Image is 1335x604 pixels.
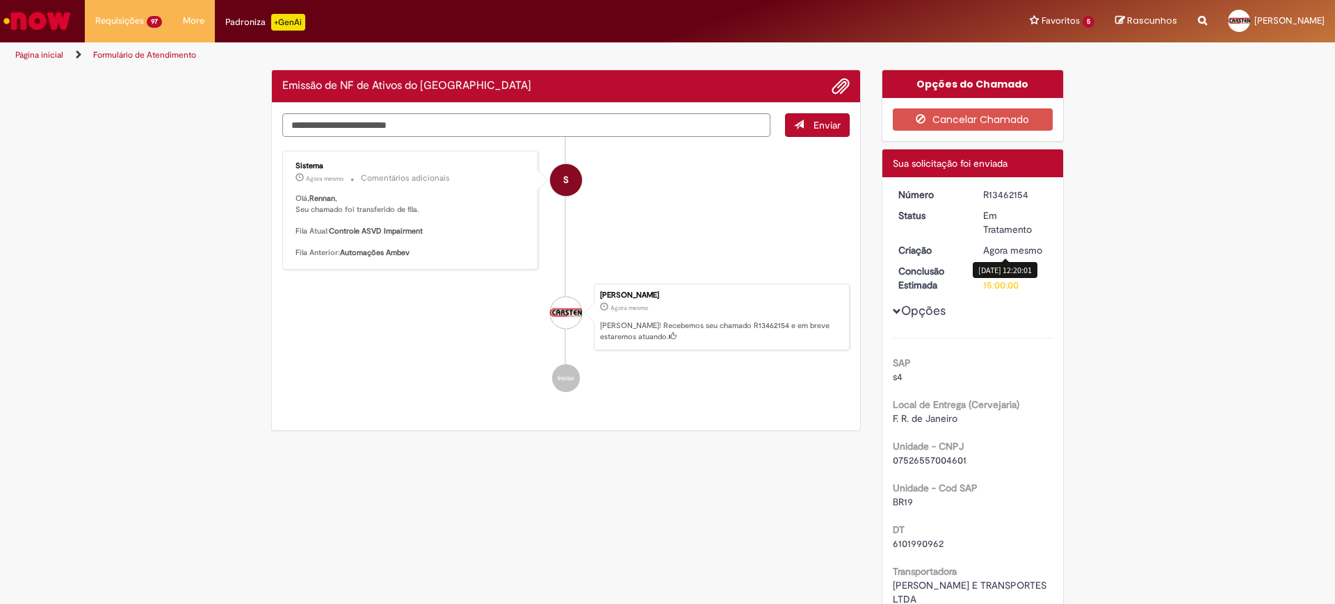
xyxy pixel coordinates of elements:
[1,7,73,35] img: ServiceNow
[550,297,582,329] div: Rennan Carsten
[1115,15,1177,28] a: Rascunhos
[183,14,204,28] span: More
[882,70,1064,98] div: Opções do Chamado
[296,193,527,259] p: Olá, , Seu chamado foi transferido de fila. Fila Atual: Fila Anterior:
[282,113,770,137] textarea: Digite sua mensagem aqui...
[610,304,648,312] time: 29/08/2025 12:20:01
[888,243,973,257] dt: Criação
[610,304,648,312] span: Agora mesmo
[271,14,305,31] p: +GenAi
[893,482,978,494] b: Unidade - Cod SAP
[296,162,527,170] div: Sistema
[893,523,905,536] b: DT
[10,42,880,68] ul: Trilhas de página
[1042,14,1080,28] span: Favoritos
[893,412,957,425] span: F. R. de Janeiro
[361,172,450,184] small: Comentários adicionais
[983,188,1048,202] div: R13462154
[340,247,410,258] b: Automações Ambev
[888,264,973,292] dt: Conclusão Estimada
[893,398,1019,411] b: Local de Entrega (Cervejaria)
[814,119,841,131] span: Enviar
[225,14,305,31] div: Padroniza
[550,164,582,196] div: System
[983,243,1048,257] div: 29/08/2025 12:20:01
[893,537,944,550] span: 6101990962
[93,49,196,60] a: Formulário de Atendimento
[329,226,423,236] b: Controle ASVD Impairment
[893,370,903,383] span: s4
[893,454,966,466] span: 07526557004601
[832,77,850,95] button: Adicionar anexos
[306,174,343,183] time: 29/08/2025 12:20:05
[973,262,1037,278] div: [DATE] 12:20:01
[282,80,531,92] h2: Emissão de NF de Ativos do ASVD Histórico de tíquete
[893,157,1008,170] span: Sua solicitação foi enviada
[888,188,973,202] dt: Número
[15,49,63,60] a: Página inicial
[147,16,162,28] span: 97
[1127,14,1177,27] span: Rascunhos
[95,14,144,28] span: Requisições
[888,209,973,222] dt: Status
[309,193,335,204] b: Rennan
[893,440,964,452] b: Unidade - CNPJ
[983,244,1042,256] span: Agora mesmo
[282,137,850,406] ul: Histórico de tíquete
[893,357,911,369] b: SAP
[785,113,850,137] button: Enviar
[563,163,569,197] span: S
[893,496,913,508] span: BR19
[893,108,1053,131] button: Cancelar Chamado
[1254,15,1325,26] span: [PERSON_NAME]
[600,291,842,300] div: [PERSON_NAME]
[282,284,850,350] li: Rennan Carsten
[893,565,957,578] b: Transportadora
[306,174,343,183] span: Agora mesmo
[983,209,1048,236] div: Em Tratamento
[1083,16,1094,28] span: 5
[600,320,842,342] p: [PERSON_NAME]! Recebemos seu chamado R13462154 e em breve estaremos atuando.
